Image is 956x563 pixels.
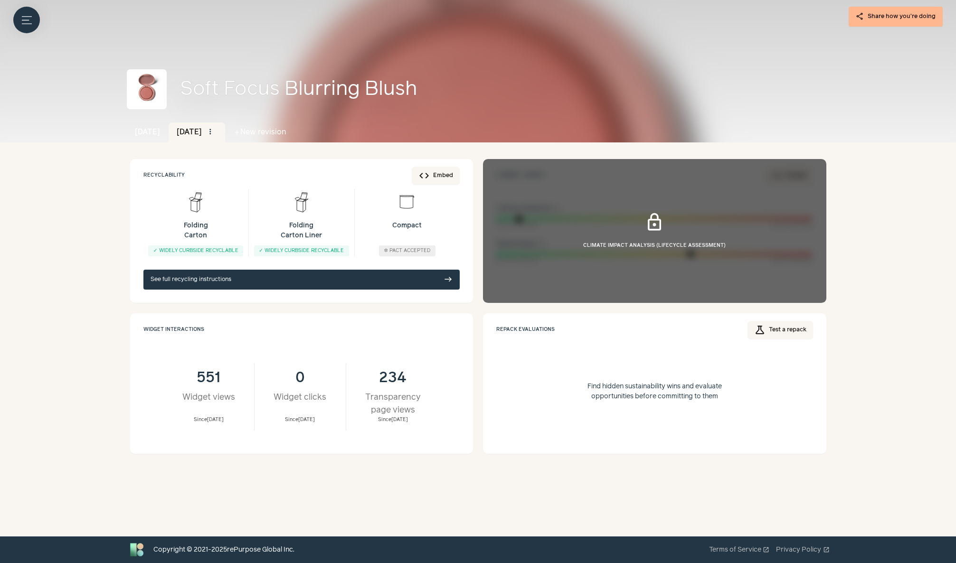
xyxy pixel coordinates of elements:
button: more_vert [204,125,217,139]
span: science [754,324,766,336]
div: Since [DATE] [173,416,245,424]
div: Repack evaluations [496,320,555,340]
img: Folding Carton Liner icon [288,189,315,216]
p: Compact [392,221,422,231]
span: lock [644,212,664,232]
p: Find hidden sustainability wins and evaluate opportunities before committing to them [575,382,734,402]
div: Widget views [173,391,245,403]
span: open_in_new [763,546,769,553]
button: share Share how you're doing [849,7,943,27]
span: share [856,12,864,21]
div: Since [DATE] [356,416,430,424]
p: Folding Carton [172,221,219,241]
img: Bluebird logo [127,540,147,560]
div: 234 [356,370,430,386]
div: Since [DATE] [265,416,336,424]
div: Recyclability [143,166,185,186]
span: more_vert [206,128,215,136]
img: Compact icon [394,189,420,216]
div: Widget clicks [265,391,336,403]
button: addNew revision [225,122,294,142]
span: code [418,170,430,181]
div: Widget Interactions [143,320,460,340]
div: 551 [173,370,245,386]
div: Soft Focus Blurring Blush [180,75,830,104]
img: Folding Carton icon [182,189,209,216]
img: Soft Focus Blurring Blush [127,69,167,109]
div: Transparency page views [356,391,430,416]
span: open_in_new [823,546,830,553]
a: scienceTest a repack [748,321,813,339]
div: Copyright © 2021- 2025 rePurpose Global Inc. [153,545,294,555]
a: [DATE] [127,122,169,142]
span: ✲ Pact accepted [384,248,430,253]
a: Privacy Policyopen_in_new [776,545,830,555]
span: ✓ Widely curbside recyclable [259,248,344,253]
div: 0 [265,370,336,386]
span: add [234,129,240,136]
span: east [444,275,453,284]
div: [DATE] [169,122,226,142]
button: codeEmbed [412,167,460,185]
a: See full recycling instructions east [143,270,460,290]
a: Terms of Serviceopen_in_new [709,545,770,555]
h2: Climate Impact Analysis (Lifecycle Assessment) [583,242,726,250]
p: Folding Carton Liner [278,221,325,241]
span: ✓ Widely curbside recyclable [153,248,238,253]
